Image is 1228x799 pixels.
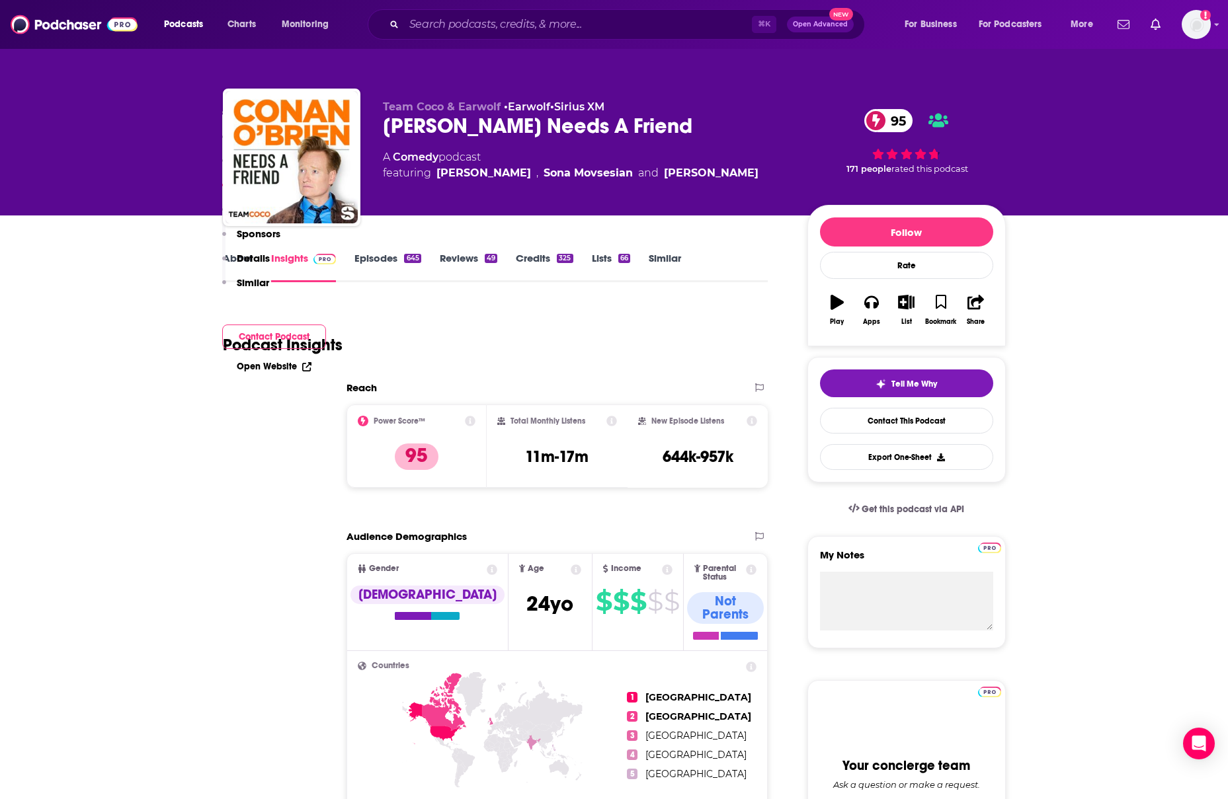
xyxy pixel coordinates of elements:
[374,416,425,426] h2: Power Score™
[222,324,326,349] button: Contact Podcast
[237,361,311,372] a: Open Website
[508,100,550,113] a: Earwolf
[820,408,993,434] a: Contact This Podcast
[645,749,747,761] span: [GEOGRAPHIC_DATA]
[905,15,957,34] span: For Business
[793,21,848,28] span: Open Advanced
[354,252,421,282] a: Episodes645
[347,381,377,394] h2: Reach
[380,9,878,40] div: Search podcasts, credits, & more...
[1200,10,1211,20] svg: Add a profile image
[557,254,573,263] div: 325
[369,564,399,573] span: Gender
[895,14,973,35] button: open menu
[978,687,1001,697] img: Podchaser Pro
[842,757,970,774] div: Your concierge team
[645,730,747,742] span: [GEOGRAPHIC_DATA]
[664,165,758,181] a: [PERSON_NAME]
[807,100,1006,182] div: 95 171 peoplerated this podcast
[664,591,679,612] span: $
[820,217,993,247] button: Follow
[383,149,758,181] div: A podcast
[703,564,744,582] span: Parental Status
[528,564,544,573] span: Age
[1182,10,1211,39] button: Show profile menu
[613,591,629,612] span: $
[846,164,891,174] span: 171 people
[649,252,681,282] a: Similar
[663,447,733,467] h3: 644k-957k
[544,165,633,181] a: Sona Movsesian
[958,286,993,334] button: Share
[393,151,438,163] a: Comedy
[347,530,467,543] h2: Audience Demographics
[627,711,637,722] span: 2
[863,318,880,326] div: Apps
[978,543,1001,553] img: Podchaser Pro
[925,318,956,326] div: Bookmark
[970,14,1061,35] button: open menu
[830,318,844,326] div: Play
[596,591,612,612] span: $
[592,252,630,282] a: Lists66
[1183,728,1215,759] div: Open Intercom Messenger
[11,12,138,37] img: Podchaser - Follow, Share and Rate Podcasts
[889,286,923,334] button: List
[372,662,409,670] span: Countries
[645,710,751,722] span: [GEOGRAPHIC_DATA]
[383,165,758,181] span: featuring
[630,591,646,612] span: $
[687,592,764,624] div: Not Parents
[504,100,550,113] span: •
[1061,14,1110,35] button: open menu
[404,14,752,35] input: Search podcasts, credits, & more...
[978,685,1001,697] a: Pro website
[272,14,346,35] button: open menu
[862,504,964,515] span: Get this podcast via API
[820,369,993,397] button: tell me why sparkleTell Me Why
[1112,13,1135,36] a: Show notifications dropdown
[222,252,270,276] button: Details
[395,443,438,470] p: 95
[511,416,585,426] h2: Total Monthly Listens
[820,444,993,470] button: Export One-Sheet
[924,286,958,334] button: Bookmark
[752,16,776,33] span: ⌘ K
[222,276,269,301] button: Similar
[787,17,854,32] button: Open AdvancedNew
[227,15,256,34] span: Charts
[891,379,937,389] span: Tell Me Why
[627,769,637,779] span: 5
[638,165,659,181] span: and
[485,254,497,263] div: 49
[219,14,264,35] a: Charts
[979,15,1042,34] span: For Podcasters
[225,91,358,223] img: Conan O’Brien Needs A Friend
[550,100,604,113] span: •
[627,692,637,703] span: 1
[967,318,985,326] div: Share
[876,379,886,389] img: tell me why sparkle
[611,564,641,573] span: Income
[404,254,421,263] div: 645
[838,493,975,525] a: Get this podcast via API
[878,109,913,132] span: 95
[645,768,747,780] span: [GEOGRAPHIC_DATA]
[282,15,329,34] span: Monitoring
[864,109,913,132] a: 95
[164,15,203,34] span: Podcasts
[350,586,505,604] div: [DEMOGRAPHIC_DATA]
[1145,13,1166,36] a: Show notifications dropdown
[820,549,993,572] label: My Notes
[436,165,531,181] a: Conan O'Brien
[829,8,853,20] span: New
[891,164,968,174] span: rated this podcast
[651,416,724,426] h2: New Episode Listens
[820,286,854,334] button: Play
[525,447,589,467] h3: 11m-17m
[820,252,993,279] div: Rate
[978,541,1001,553] a: Pro website
[536,165,538,181] span: ,
[1182,10,1211,39] img: User Profile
